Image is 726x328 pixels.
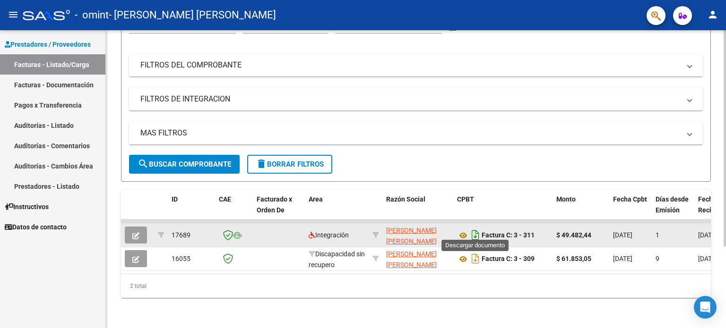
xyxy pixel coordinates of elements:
[129,122,703,144] mat-expansion-panel-header: MAS FILTROS
[656,231,659,239] span: 1
[172,231,190,239] span: 17689
[482,232,535,239] strong: Factura C: 3 - 311
[309,231,349,239] span: Integración
[138,160,231,168] span: Buscar Comprobante
[556,195,576,203] span: Monto
[121,274,711,298] div: 2 total
[652,189,694,231] datatable-header-cell: Días desde Emisión
[256,158,267,169] mat-icon: delete
[613,255,632,262] span: [DATE]
[556,231,591,239] strong: $ 49.482,44
[707,9,718,20] mat-icon: person
[172,195,178,203] span: ID
[256,160,324,168] span: Borrar Filtros
[138,158,149,169] mat-icon: search
[5,202,49,212] span: Instructivos
[482,255,535,263] strong: Factura C: 3 - 309
[556,255,591,262] strong: $ 61.853,05
[386,250,437,269] span: [PERSON_NAME] [PERSON_NAME]
[453,189,553,231] datatable-header-cell: CPBT
[109,5,276,25] span: - [PERSON_NAME] [PERSON_NAME]
[140,60,680,70] mat-panel-title: FILTROS DEL COMPROBANTE
[613,231,632,239] span: [DATE]
[168,189,215,231] datatable-header-cell: ID
[382,189,453,231] datatable-header-cell: Razón Social
[386,195,425,203] span: Razón Social
[129,54,703,76] mat-expansion-panel-header: FILTROS DEL COMPROBANTE
[309,195,323,203] span: Area
[253,189,305,231] datatable-header-cell: Facturado x Orden De
[469,251,482,266] i: Descargar documento
[247,155,332,174] button: Borrar Filtros
[656,255,659,262] span: 9
[609,189,652,231] datatable-header-cell: Fecha Cpbt
[140,94,680,104] mat-panel-title: FILTROS DE INTEGRACION
[309,250,365,269] span: Discapacidad sin recupero
[386,227,437,245] span: [PERSON_NAME] [PERSON_NAME]
[386,225,449,245] div: 27341442236
[698,255,717,262] span: [DATE]
[694,296,717,319] div: Open Intercom Messenger
[698,195,725,214] span: Fecha Recibido
[129,88,703,110] mat-expansion-panel-header: FILTROS DE INTEGRACION
[469,227,482,243] i: Descargar documento
[219,195,231,203] span: CAE
[305,189,369,231] datatable-header-cell: Area
[215,189,253,231] datatable-header-cell: CAE
[172,255,190,262] span: 16055
[698,231,717,239] span: [DATE]
[613,195,647,203] span: Fecha Cpbt
[386,249,449,269] div: 27341442236
[8,9,19,20] mat-icon: menu
[656,195,689,214] span: Días desde Emisión
[257,195,292,214] span: Facturado x Orden De
[75,5,109,25] span: - omint
[5,222,67,232] span: Datos de contacto
[457,195,474,203] span: CPBT
[553,189,609,231] datatable-header-cell: Monto
[140,128,680,138] mat-panel-title: MAS FILTROS
[129,155,240,174] button: Buscar Comprobante
[5,39,91,50] span: Prestadores / Proveedores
